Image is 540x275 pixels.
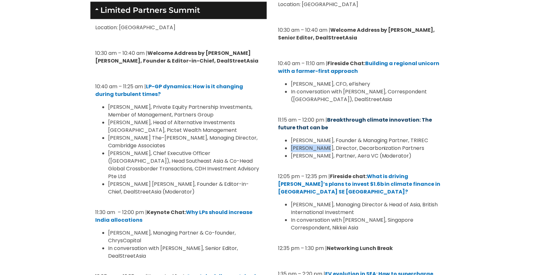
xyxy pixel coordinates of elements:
span: 10:40 am – 11:10 am | [278,60,327,67]
a: What is driving [PERSON_NAME]’s plans to invest $1.6b in climate finance in [GEOGRAPHIC_DATA] SE ... [278,173,441,195]
b: Fireside Chat: [327,60,365,67]
span: 11:30 am – 12:00 pm | [95,209,147,216]
a: Why LPs should increase India allocations [95,209,252,224]
span: In conversation with [PERSON_NAME], Correspondent ([GEOGRAPHIC_DATA]), DealStreetAsia [291,88,427,103]
span: [PERSON_NAME], Founder & Managing Partner, TRIREC [291,137,428,144]
span: 12:35 pm – 1:30 pm | [278,245,327,252]
span: [PERSON_NAME], Managing Partner & Co-founder, ChrysCapital [108,229,236,244]
span: [PERSON_NAME], CFO, eFishery [291,80,370,88]
b: Fireside chat: [330,173,367,180]
span: 10:40 am – 11:25 am | [95,83,146,90]
p: Location: [GEOGRAPHIC_DATA] [95,24,262,31]
span: [PERSON_NAME] [PERSON_NAME], Founder & Editor-in-Chief, DealStreetAsia (Moderator) [108,180,249,195]
span: [PERSON_NAME], Chief Executive Officer ([GEOGRAPHIC_DATA]), Head Southeast Asia & Co-Head Global ... [108,150,259,180]
span: [PERSON_NAME], Private Equity Partnership Investments, Member of Management, Partners Group [108,103,252,118]
span: 10:30 am – 10:40 am | [95,49,148,57]
a: LP-GP dynamics: How is it changing during turbulent times? [95,83,243,98]
b: Keynote Chat: [147,209,186,216]
b: Networking Lunch Break [327,245,393,252]
a: Limited Partners Summit [100,5,200,15]
span: [PERSON_NAME], Director, Decarbonization Partners [291,144,425,152]
p: Location: [GEOGRAPHIC_DATA] [278,1,445,8]
span: [PERSON_NAME], Managing Director & Head of Asia, British International Investment [291,201,438,216]
span: In conversation with [PERSON_NAME], Singapore Correspondent, Nikkei Asia [291,216,414,231]
span: [PERSON_NAME], Head of Alternative Investments [GEOGRAPHIC_DATA], Pictet Wealth Management [108,119,237,134]
span: [PERSON_NAME], Partner, Aera VC (Moderator) [291,152,412,159]
a: Breakthrough climate innovation: The future that can be [278,116,432,131]
span: [PERSON_NAME] The-[PERSON_NAME], Managing Director, Cambridge Associates [108,134,257,149]
span: 10:30 am – 10:40 am | [278,26,330,34]
a: Building a regional unicorn with a farmer-first approach [278,60,440,75]
span: In conversation with [PERSON_NAME], Senior Editor, DealStreetAsia [108,245,238,260]
span: 11:15 am – 12:00 pm | [278,116,327,124]
span: 12:05 pm – 12:35 pm | [278,173,330,180]
b: Welcome Address by [PERSON_NAME] [PERSON_NAME], Founder & Editor-in-Chief, DealStreetAsia [95,49,258,64]
b: Welcome Address by [PERSON_NAME], Senior Editor, DealStreetAsia [278,26,435,41]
